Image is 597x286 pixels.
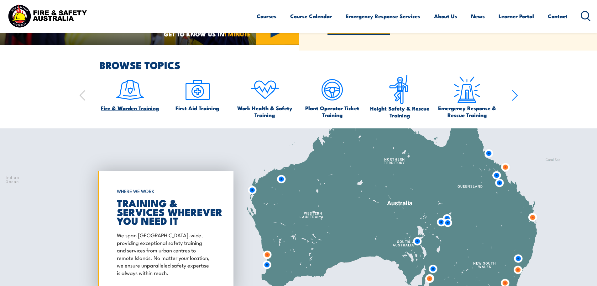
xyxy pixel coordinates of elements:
a: About Us [434,8,457,24]
h2: TRAINING & SERVICES WHEREVER YOU NEED IT [117,198,212,225]
span: First Aid Training [175,105,219,111]
a: Contact [548,8,568,24]
span: Height Safety & Rescue Training [369,105,430,119]
a: Plant Operator Ticket Training [301,75,363,118]
img: icon-2 [183,75,212,105]
img: icon-5 [317,75,347,105]
span: Emergency Response & Rescue Training [436,105,498,118]
h6: WHERE WE WORK [117,186,212,197]
img: Emergency Response Icon [452,75,482,105]
a: Courses [257,8,276,24]
span: Plant Operator Ticket Training [301,105,363,118]
span: Fire & Warden Training [101,105,159,111]
span: GET TO KNOW US IN [164,31,251,37]
a: Work Health & Safety Training [234,75,296,118]
a: First Aid Training [175,75,219,111]
strong: 1 MINUTE [224,29,251,38]
img: icon-4 [250,75,280,105]
h2: BROWSE TOPICS [99,60,518,69]
a: Emergency Response Services [346,8,420,24]
a: Emergency Response & Rescue Training [436,75,498,118]
a: News [471,8,485,24]
img: icon-6 [385,75,414,105]
a: Fire & Warden Training [101,75,159,111]
a: Learner Portal [499,8,534,24]
p: We span [GEOGRAPHIC_DATA]-wide, providing exceptional safety training and services from urban cen... [117,231,212,276]
span: Work Health & Safety Training [234,105,296,118]
img: icon-1 [115,75,145,105]
a: Height Safety & Rescue Training [369,75,430,119]
a: Course Calendar [290,8,332,24]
